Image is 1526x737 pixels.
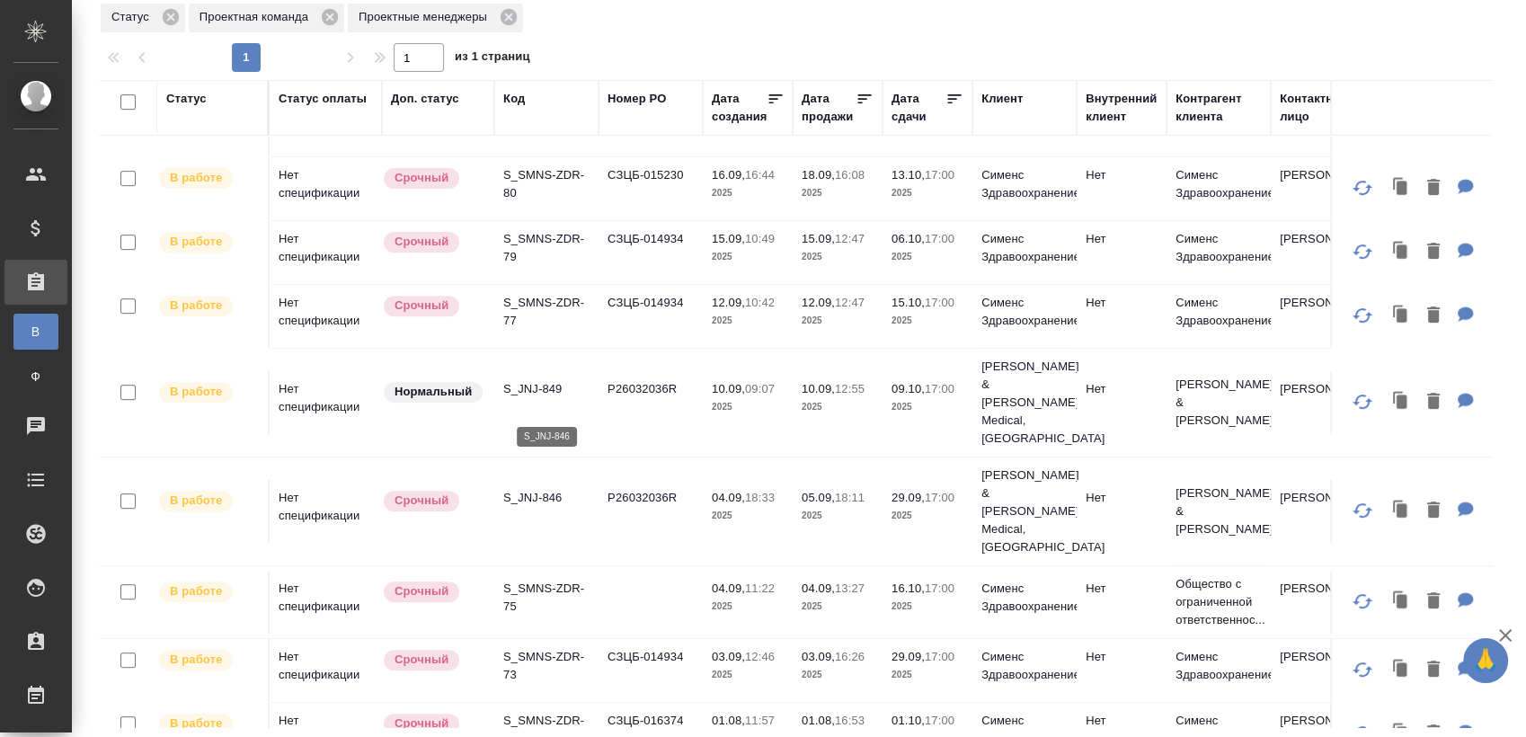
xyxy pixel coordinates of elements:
p: 10:42 [745,296,775,309]
div: Код [503,90,525,108]
p: 10.09, [712,382,745,395]
div: Статус по умолчанию для стандартных заказов [382,380,485,404]
p: Нет [1086,166,1158,184]
button: Обновить [1341,489,1384,532]
p: Нет [1086,648,1158,666]
p: Сименс Здравоохранение [1176,166,1262,202]
p: 2025 [892,248,963,266]
td: [PERSON_NAME] [1271,371,1375,434]
button: Удалить [1418,297,1449,334]
p: 16:44 [745,168,775,182]
button: Удалить [1418,493,1449,529]
td: P26032036R [599,371,703,434]
td: [PERSON_NAME] [1271,639,1375,702]
p: 10.09, [802,382,835,395]
p: Нормальный [395,383,472,401]
button: Удалить [1418,583,1449,620]
p: Нет [1086,712,1158,730]
p: 2025 [892,398,963,416]
button: Клонировать [1384,384,1418,421]
p: 12:55 [835,382,865,395]
p: 04.09, [802,582,835,595]
td: [PERSON_NAME] [1271,480,1375,543]
p: 29.09, [892,491,925,504]
p: 16.10, [892,582,925,595]
p: 10:49 [745,232,775,245]
p: В работе [170,651,222,669]
p: 12:47 [835,296,865,309]
p: В работе [170,492,222,510]
td: СЗЦБ-015230 [599,157,703,220]
p: 17:00 [925,382,954,395]
p: S_SMNS-ZDR-75 [503,580,590,616]
p: Нет [1086,489,1158,507]
p: 12:47 [835,232,865,245]
p: 06.10, [892,232,925,245]
p: 13.10, [892,168,925,182]
div: Выставляется автоматически, если на указанный объем услуг необходимо больше времени в стандартном... [382,230,485,254]
p: 01.08, [712,714,745,727]
p: 2025 [802,184,874,202]
div: Внутренний клиент [1086,90,1158,126]
p: Проектная команда [200,8,315,26]
p: Статус [111,8,155,26]
p: 11:22 [745,582,775,595]
td: Нет спецификации [270,571,382,634]
div: Номер PO [608,90,666,108]
button: Клонировать [1384,234,1418,271]
div: Статус [166,90,207,108]
td: Нет спецификации [270,157,382,220]
div: Выставляется автоматически, если на указанный объем услуг необходимо больше времени в стандартном... [382,712,485,736]
p: Сименс Здравоохранение [1176,230,1262,266]
p: Срочный [395,233,448,251]
button: Обновить [1341,230,1384,273]
p: Срочный [395,492,448,510]
p: В работе [170,233,222,251]
p: Общество с ограниченной ответственнос... [1176,575,1262,629]
p: S_JNJ-846 [503,489,590,507]
p: 11:57 [745,714,775,727]
p: S_SMNS-ZDR-73 [503,648,590,684]
p: Срочный [395,582,448,600]
p: 17:00 [925,168,954,182]
button: Клонировать [1384,297,1418,334]
button: Клонировать [1384,170,1418,207]
div: Дата продажи [802,90,856,126]
span: В [22,323,49,341]
p: Срочный [395,651,448,669]
p: 05.09, [802,491,835,504]
div: Выставляет ПМ после принятия заказа от КМа [157,489,259,513]
div: Выставляется автоматически, если на указанный объем услуг необходимо больше времени в стандартном... [382,294,485,318]
td: [PERSON_NAME] [1271,157,1375,220]
div: Клиент [981,90,1023,108]
p: 15.10, [892,296,925,309]
td: [PERSON_NAME] [1271,221,1375,284]
p: 29.09, [892,650,925,663]
td: СЗЦБ-014934 [599,221,703,284]
p: [PERSON_NAME] & [PERSON_NAME] Medical, [GEOGRAPHIC_DATA] [981,358,1068,448]
p: 2025 [712,598,784,616]
p: 12.09, [802,296,835,309]
div: Выставляется автоматически, если на указанный объем услуг необходимо больше времени в стандартном... [382,489,485,513]
div: Выставляет ПМ после принятия заказа от КМа [157,580,259,604]
p: S_SMNS-ZDR-80 [503,166,590,202]
p: 13:27 [835,582,865,595]
p: S_JNJ-849 [503,380,590,398]
span: Ф [22,368,49,386]
div: Статус [101,4,185,32]
p: 03.09, [712,650,745,663]
div: Выставляется автоматически, если на указанный объем услуг необходимо больше времени в стандартном... [382,580,485,604]
p: Сименс Здравоохранение [981,580,1068,616]
p: В работе [170,297,222,315]
p: 2025 [712,248,784,266]
div: Выставляется автоматически, если на указанный объем услуг необходимо больше времени в стандартном... [382,166,485,191]
p: Нет [1086,294,1158,312]
p: В работе [170,715,222,733]
button: 🙏 [1463,638,1508,683]
p: 12.09, [712,296,745,309]
td: СЗЦБ-014934 [599,285,703,348]
p: 01.10, [892,714,925,727]
p: 2025 [892,598,963,616]
p: 2025 [892,507,963,525]
div: Выставляет ПМ после принятия заказа от КМа [157,166,259,191]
